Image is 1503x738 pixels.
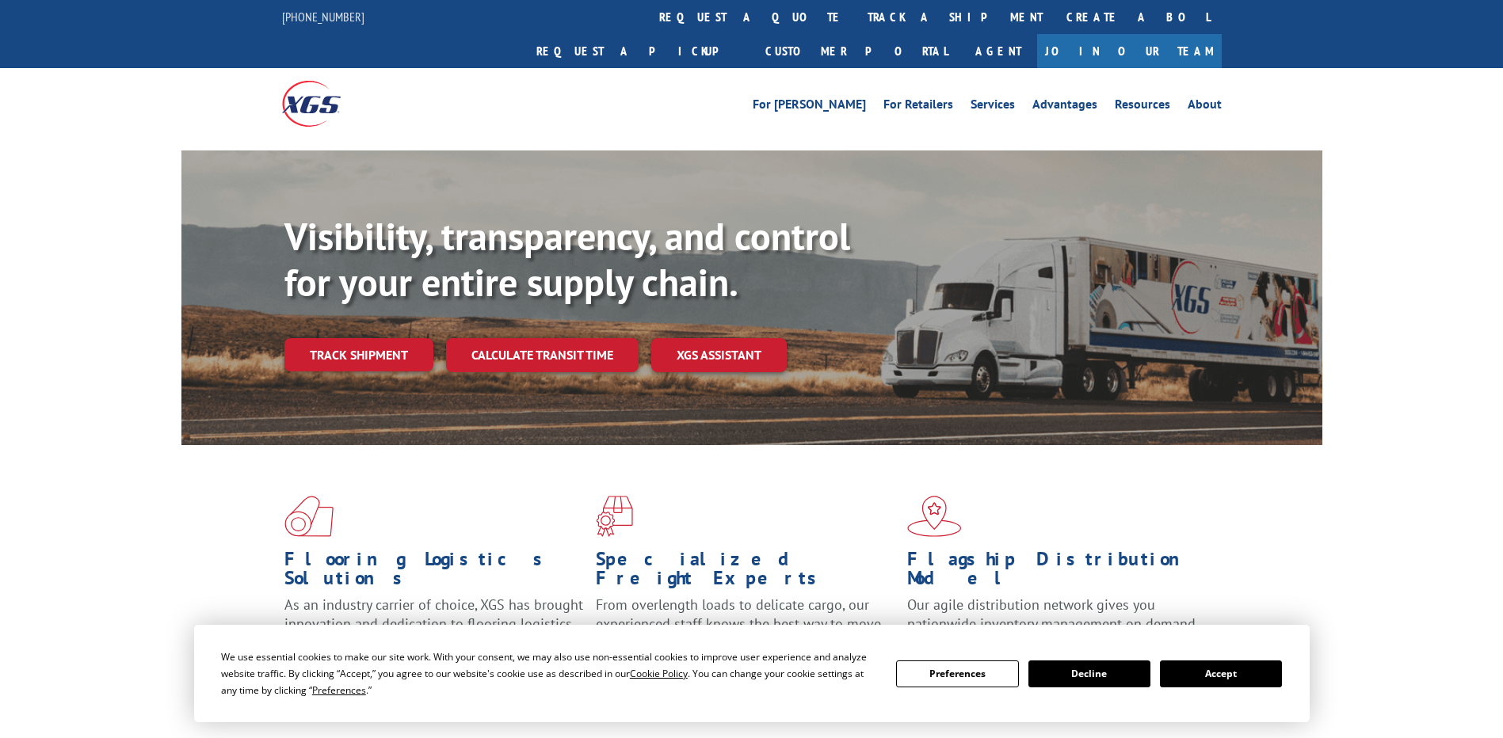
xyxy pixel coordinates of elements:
a: Customer Portal [753,34,959,68]
img: xgs-icon-total-supply-chain-intelligence-red [284,496,334,537]
a: Agent [959,34,1037,68]
button: Decline [1028,660,1150,687]
a: Resources [1115,98,1170,116]
p: From overlength loads to delicate cargo, our experienced staff knows the best way to move your fr... [596,595,895,666]
a: Join Our Team [1037,34,1222,68]
a: Calculate transit time [446,338,639,372]
h1: Flagship Distribution Model [907,550,1207,595]
img: xgs-icon-focused-on-flooring-red [596,496,633,537]
span: As an industry carrier of choice, XGS has brought innovation and dedication to flooring logistics... [284,595,583,652]
h1: Flooring Logistics Solutions [284,550,584,595]
a: For Retailers [883,98,953,116]
a: Services [971,98,1015,116]
h1: Specialized Freight Experts [596,550,895,595]
b: Visibility, transparency, and control for your entire supply chain. [284,211,850,306]
a: XGS ASSISTANT [651,338,787,372]
a: Track shipment [284,338,433,371]
span: Cookie Policy [630,667,688,680]
div: Cookie Consent Prompt [194,625,1310,722]
a: Advantages [1032,98,1097,116]
a: For [PERSON_NAME] [753,98,866,116]
div: We use essential cookies to make our site work. With your consent, we may also use non-essential ... [221,649,877,698]
img: xgs-icon-flagship-distribution-model-red [907,496,962,537]
a: About [1188,98,1222,116]
span: Preferences [312,683,366,697]
a: Request a pickup [525,34,753,68]
button: Accept [1160,660,1282,687]
span: Our agile distribution network gives you nationwide inventory management on demand. [907,595,1199,633]
button: Preferences [896,660,1018,687]
a: [PHONE_NUMBER] [282,9,364,25]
